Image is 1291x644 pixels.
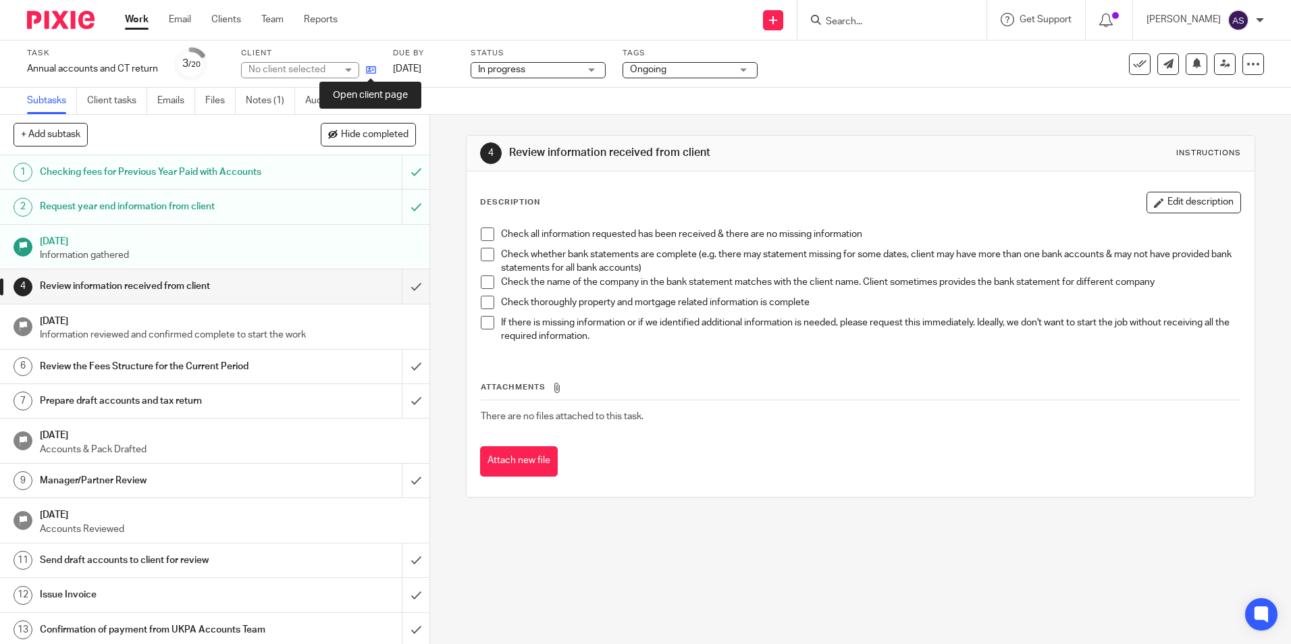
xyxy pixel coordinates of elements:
a: Subtasks [27,88,77,114]
span: In progress [478,65,525,74]
label: Due by [393,48,454,59]
a: Notes (1) [246,88,295,114]
p: Accounts Reviewed [40,522,417,536]
h1: [DATE] [40,311,417,328]
small: /20 [188,61,201,68]
span: Get Support [1020,15,1072,24]
a: Work [125,13,149,26]
span: There are no files attached to this task. [481,412,643,421]
h1: Review the Fees Structure for the Current Period [40,356,272,377]
h1: Review information received from client [40,276,272,296]
h1: Prepare draft accounts and tax return [40,391,272,411]
h1: Confirmation of payment from UKPA Accounts Team [40,620,272,640]
h1: Checking fees for Previous Year Paid with Accounts [40,162,272,182]
div: Instructions [1176,148,1241,159]
h1: Send draft accounts to client for review [40,550,272,570]
div: Annual accounts and CT return [27,62,158,76]
div: 13 [14,620,32,639]
button: Hide completed [321,123,416,146]
a: Team [261,13,284,26]
div: 3 [182,56,201,72]
h1: Request year end information from client [40,196,272,217]
label: Status [471,48,606,59]
div: 12 [14,586,32,605]
div: 6 [14,357,32,376]
p: Accounts & Pack Drafted [40,443,417,456]
a: Clients [211,13,241,26]
img: Pixie [27,11,95,29]
a: Reports [304,13,338,26]
p: Check the name of the company in the bank statement matches with the client name. Client sometime... [501,275,1240,289]
a: Files [205,88,236,114]
div: 9 [14,471,32,490]
label: Client [241,48,376,59]
h1: [DATE] [40,232,417,248]
span: [DATE] [393,64,421,74]
p: Description [480,197,540,208]
h1: Issue Invoice [40,585,272,605]
img: svg%3E [1228,9,1249,31]
p: Information gathered [40,248,417,262]
div: 7 [14,392,32,410]
div: No client selected [248,63,336,76]
label: Task [27,48,158,59]
a: Emails [157,88,195,114]
div: 4 [14,277,32,296]
div: 4 [480,142,502,164]
p: Check all information requested has been received & there are no missing information [501,227,1240,241]
h1: Manager/Partner Review [40,471,272,491]
div: 1 [14,163,32,182]
p: Information reviewed and confirmed complete to start the work [40,328,417,342]
p: Check thoroughly property and mortgage related information is complete [501,296,1240,309]
h1: [DATE] [40,505,417,522]
button: Edit description [1147,192,1241,213]
button: + Add subtask [14,123,88,146]
h1: [DATE] [40,425,417,442]
a: Audit logs [305,88,357,114]
div: 2 [14,198,32,217]
h1: Review information received from client [509,146,889,160]
p: Check whether bank statements are complete (e.g. there may statement missing for some dates, clie... [501,248,1240,275]
p: If there is missing information or if we identified additional information is needed, please requ... [501,316,1240,344]
a: Email [169,13,191,26]
span: Hide completed [341,130,409,140]
a: Client tasks [87,88,147,114]
span: Attachments [481,383,546,391]
p: [PERSON_NAME] [1147,13,1221,26]
span: Ongoing [630,65,666,74]
button: Attach new file [480,446,558,477]
div: 11 [14,551,32,570]
label: Tags [623,48,758,59]
input: Search [824,16,946,28]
